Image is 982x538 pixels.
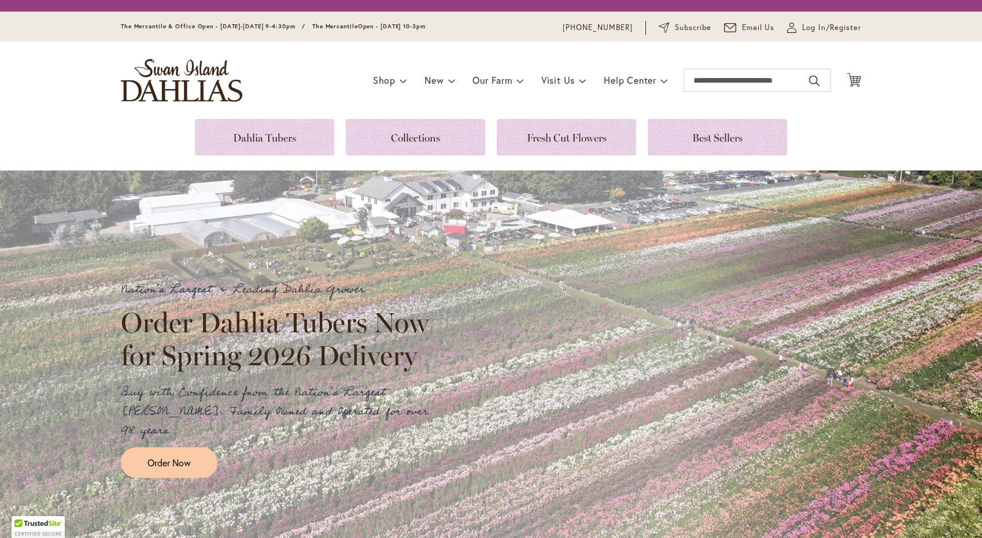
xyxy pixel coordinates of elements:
[787,22,861,34] a: Log In/Register
[809,72,819,90] button: Search
[121,23,358,30] span: The Mercantile & Office Open - [DATE]-[DATE] 9-4:30pm / The Mercantile
[12,516,65,538] div: TrustedSite Certified
[472,74,512,86] span: Our Farm
[121,306,439,371] h2: Order Dahlia Tubers Now for Spring 2026 Delivery
[563,22,633,34] a: [PHONE_NUMBER]
[541,74,575,86] span: Visit Us
[147,456,191,469] span: Order Now
[121,447,217,478] a: Order Now
[424,74,444,86] span: New
[742,22,775,34] span: Email Us
[121,280,439,299] p: Nation's Largest & Leading Dahlia Grower
[121,383,439,440] p: Buy with Confidence from the Nation's Largest [PERSON_NAME]. Family Owned and Operated for over 9...
[121,59,242,102] a: store logo
[358,23,426,30] span: Open - [DATE] 10-3pm
[659,22,711,34] a: Subscribe
[724,22,775,34] a: Email Us
[675,22,711,34] span: Subscribe
[802,22,861,34] span: Log In/Register
[604,74,656,86] span: Help Center
[373,74,396,86] span: Shop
